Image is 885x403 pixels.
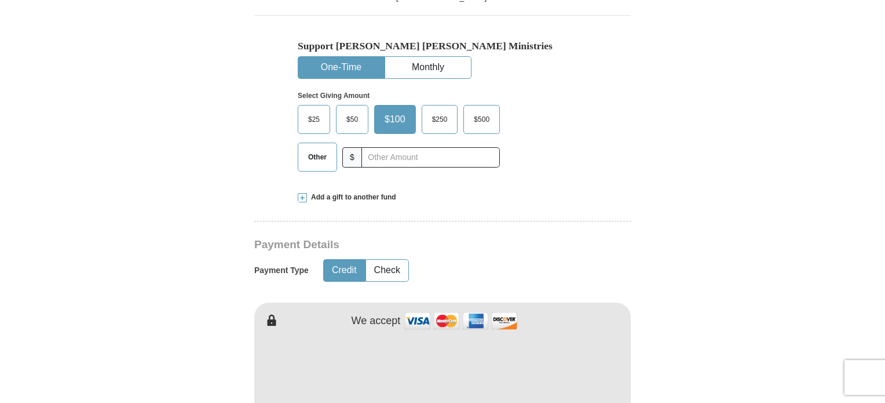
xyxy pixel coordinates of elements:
button: Credit [324,260,365,281]
span: $50 [341,111,364,128]
strong: Select Giving Amount [298,92,370,100]
span: Other [302,148,332,166]
span: $ [342,147,362,168]
span: $500 [468,111,495,128]
h3: Payment Details [254,238,550,252]
span: $25 [302,111,326,128]
h5: Payment Type [254,266,309,275]
span: Add a gift to another fund [307,193,396,202]
h5: Support [PERSON_NAME] [PERSON_NAME] Ministries [298,40,587,52]
h4: We accept [352,315,401,328]
span: $250 [426,111,454,128]
input: Other Amount [361,147,500,168]
button: Monthly [385,57,471,78]
img: credit cards accepted [403,308,519,333]
span: $100 [379,111,411,128]
button: Check [366,260,408,281]
button: One-Time [298,57,384,78]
